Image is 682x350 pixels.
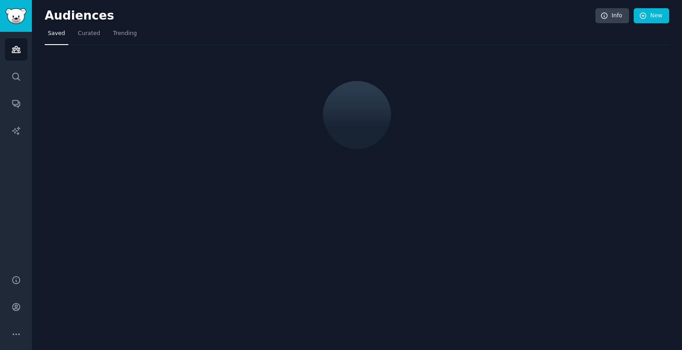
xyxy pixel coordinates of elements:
a: Info [595,8,629,24]
img: GummySearch logo [5,8,26,24]
a: Saved [45,26,68,45]
a: New [634,8,669,24]
span: Curated [78,30,100,38]
span: Trending [113,30,137,38]
span: Saved [48,30,65,38]
a: Curated [75,26,103,45]
h2: Audiences [45,9,595,23]
a: Trending [110,26,140,45]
